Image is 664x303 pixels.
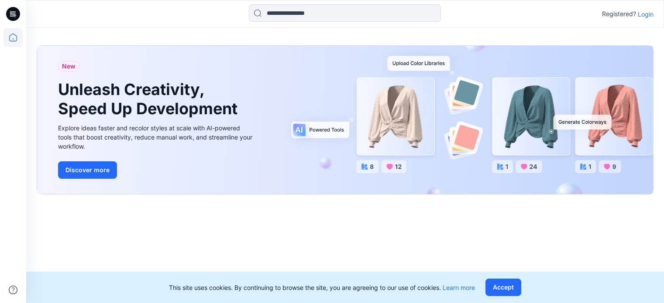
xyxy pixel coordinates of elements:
[58,80,241,118] h1: Unleash Creativity, Speed Up Development
[485,279,521,296] button: Accept
[602,9,636,19] p: Registered?
[169,283,475,292] p: This site uses cookies. By continuing to browse the site, you are agreeing to our use of cookies.
[443,284,475,291] a: Learn more
[62,61,76,71] span: New
[58,161,117,179] button: Discover more
[58,161,255,179] a: Discover more
[58,123,255,151] div: Explore ideas faster and recolor styles at scale with AI-powered tools that boost creativity, red...
[638,10,654,19] p: Login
